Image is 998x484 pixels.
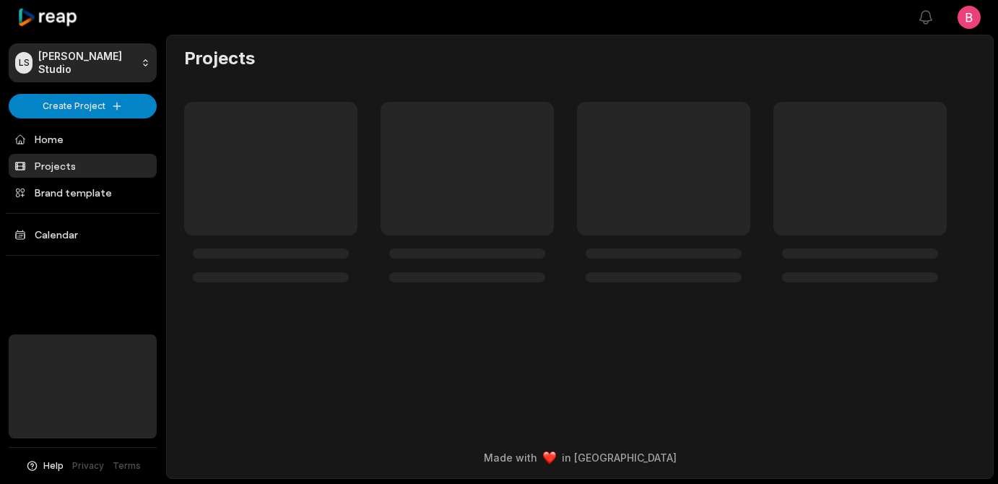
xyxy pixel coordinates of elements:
[72,459,104,472] a: Privacy
[9,127,157,151] a: Home
[9,222,157,246] a: Calendar
[9,181,157,204] a: Brand template
[543,451,556,464] img: heart emoji
[184,47,255,70] h2: Projects
[113,459,141,472] a: Terms
[43,459,64,472] span: Help
[180,450,980,465] div: Made with in [GEOGRAPHIC_DATA]
[9,94,157,118] button: Create Project
[9,154,157,178] a: Projects
[25,459,64,472] button: Help
[38,50,135,76] p: [PERSON_NAME] Studio
[15,52,32,74] div: LS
